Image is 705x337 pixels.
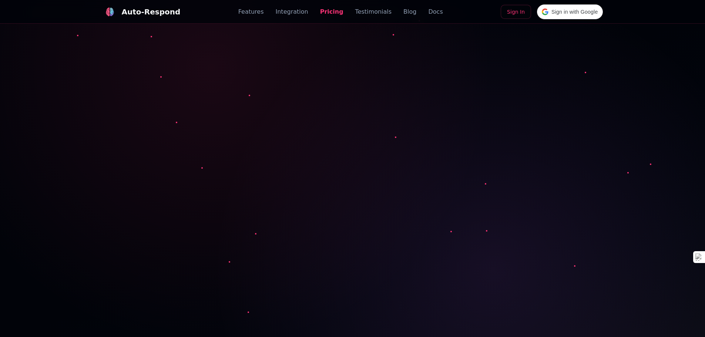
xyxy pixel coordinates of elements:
a: Docs [428,7,443,16]
a: Features [238,7,264,16]
a: Integration [276,7,308,16]
img: Auto-Respond Logo [105,7,114,16]
a: Auto-Respond LogoAuto-Respond [103,4,181,19]
a: Testimonials [355,7,392,16]
a: Pricing [320,7,343,16]
div: Sign in with Google [537,4,602,19]
a: Blog [403,7,416,16]
a: Sign In [501,5,531,19]
span: Sign in with Google [551,8,598,16]
div: Auto-Respond [122,7,181,17]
